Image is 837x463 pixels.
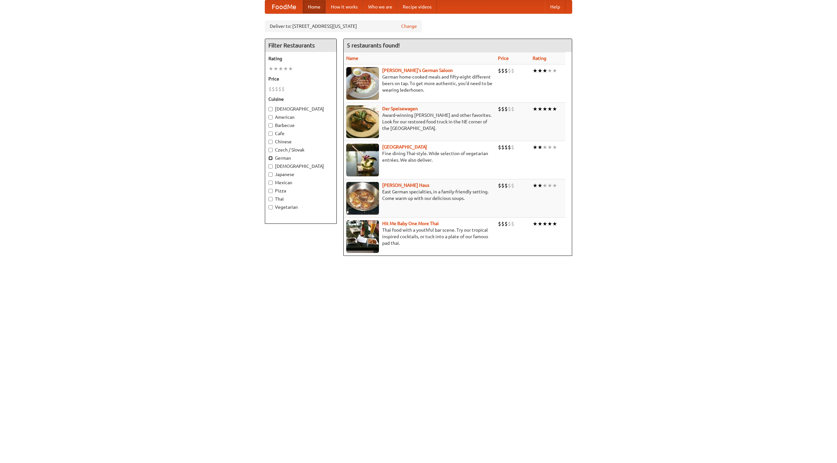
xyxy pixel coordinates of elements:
li: ★ [542,105,547,113]
li: ★ [552,67,557,74]
li: ★ [547,182,552,189]
input: [DEMOGRAPHIC_DATA] [268,164,273,169]
li: ★ [547,105,552,113]
label: German [268,155,333,161]
li: $ [511,182,514,189]
li: ★ [278,65,283,72]
li: $ [508,144,511,151]
img: esthers.jpg [346,67,379,100]
li: $ [272,85,275,93]
p: Fine dining Thai-style. Wide selection of vegetarian entrées. We also deliver. [346,150,493,163]
li: $ [508,67,511,74]
h4: Filter Restaurants [265,39,336,52]
label: [DEMOGRAPHIC_DATA] [268,163,333,169]
li: $ [275,85,278,93]
input: German [268,156,273,160]
label: Chinese [268,138,333,145]
li: $ [508,220,511,227]
li: $ [508,182,511,189]
label: Japanese [268,171,333,178]
a: Price [498,56,509,61]
label: Barbecue [268,122,333,129]
li: ★ [533,220,538,227]
li: ★ [547,67,552,74]
input: [DEMOGRAPHIC_DATA] [268,107,273,111]
input: Thai [268,197,273,201]
li: ★ [542,144,547,151]
li: ★ [538,67,542,74]
p: East German specialties, in a family-friendly setting. Come warm up with our delicious soups. [346,188,493,202]
li: $ [498,182,501,189]
a: Der Speisewagen [382,106,418,111]
img: kohlhaus.jpg [346,182,379,215]
li: ★ [552,105,557,113]
li: $ [501,182,504,189]
li: $ [508,105,511,113]
li: ★ [538,144,542,151]
li: $ [504,67,508,74]
li: ★ [533,105,538,113]
a: Rating [533,56,546,61]
label: Thai [268,196,333,202]
input: Cafe [268,132,273,136]
li: ★ [533,182,538,189]
li: ★ [547,144,552,151]
li: $ [501,105,504,113]
a: [GEOGRAPHIC_DATA] [382,144,427,150]
a: Help [545,0,565,13]
div: Deliver to: [STREET_ADDRESS][US_STATE] [265,20,422,32]
li: $ [282,85,285,93]
li: ★ [552,144,557,151]
a: FoodMe [265,0,303,13]
label: Mexican [268,179,333,186]
li: ★ [538,220,542,227]
li: ★ [552,220,557,227]
label: [DEMOGRAPHIC_DATA] [268,106,333,112]
li: ★ [273,65,278,72]
li: ★ [538,182,542,189]
input: Pizza [268,189,273,193]
a: Change [401,23,417,29]
li: ★ [533,67,538,74]
a: Home [303,0,326,13]
li: ★ [542,220,547,227]
input: Czech / Slovak [268,148,273,152]
img: satay.jpg [346,144,379,176]
label: Czech / Slovak [268,147,333,153]
li: $ [511,67,514,74]
a: [PERSON_NAME]'s German Saloon [382,68,453,73]
img: speisewagen.jpg [346,105,379,138]
label: Cafe [268,130,333,137]
li: $ [504,144,508,151]
li: $ [504,182,508,189]
li: ★ [552,182,557,189]
li: $ [501,220,504,227]
li: ★ [268,65,273,72]
h5: Price [268,76,333,82]
ng-pluralize: 5 restaurants found! [347,42,400,48]
p: Thai food with a youthful bar scene. Try our tropical inspired cocktails, or tuck into a plate of... [346,227,493,246]
li: ★ [288,65,293,72]
input: American [268,115,273,119]
li: ★ [538,105,542,113]
input: Vegetarian [268,205,273,209]
img: babythai.jpg [346,220,379,253]
h5: Cuisine [268,96,333,102]
li: $ [278,85,282,93]
a: [PERSON_NAME] Haus [382,183,429,188]
li: ★ [283,65,288,72]
input: Barbecue [268,123,273,128]
li: $ [501,144,504,151]
li: $ [498,105,501,113]
a: How it works [326,0,363,13]
li: $ [498,144,501,151]
p: Award-winning [PERSON_NAME] and other favorites. Look for our restored food truck in the NE corne... [346,112,493,132]
a: Hit Me Baby One More Thai [382,221,439,226]
li: $ [504,105,508,113]
li: ★ [542,67,547,74]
